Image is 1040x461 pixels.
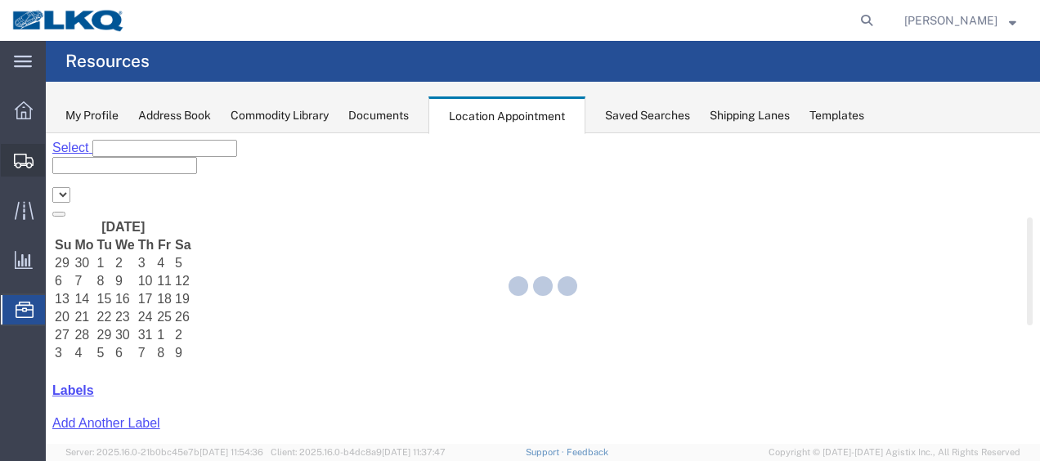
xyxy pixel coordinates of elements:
[110,140,127,156] td: 11
[7,7,43,21] span: Select
[65,447,263,457] span: Server: 2025.16.0-21b0bc45e7b
[199,447,263,457] span: [DATE] 11:54:36
[7,7,47,21] a: Select
[51,176,67,192] td: 22
[8,122,26,138] td: 29
[11,8,126,33] img: logo
[128,212,146,228] td: 9
[92,122,110,138] td: 3
[7,250,48,264] a: Labels
[110,122,127,138] td: 4
[51,194,67,210] td: 29
[110,176,127,192] td: 25
[69,194,90,210] td: 30
[65,41,150,82] h4: Resources
[271,447,446,457] span: Client: 2025.16.0-b4dc8a9
[69,122,90,138] td: 2
[8,104,26,120] th: Su
[92,212,110,228] td: 7
[92,158,110,174] td: 17
[92,176,110,192] td: 24
[348,107,409,124] div: Documents
[128,122,146,138] td: 5
[128,104,146,120] th: Sa
[69,104,90,120] th: We
[51,122,67,138] td: 1
[92,140,110,156] td: 10
[110,104,127,120] th: Fr
[51,104,67,120] th: Tu
[710,107,790,124] div: Shipping Lanes
[69,212,90,228] td: 6
[51,212,67,228] td: 5
[605,107,690,124] div: Saved Searches
[28,86,127,102] th: [DATE]
[69,140,90,156] td: 9
[231,107,329,124] div: Commodity Library
[809,107,864,124] div: Templates
[51,140,67,156] td: 8
[65,107,119,124] div: My Profile
[382,447,446,457] span: [DATE] 11:37:47
[904,11,997,29] span: Robert Benette
[69,176,90,192] td: 23
[28,122,48,138] td: 30
[8,140,26,156] td: 6
[28,194,48,210] td: 28
[7,283,114,297] a: Add Another Label
[28,212,48,228] td: 4
[138,107,211,124] div: Address Book
[28,158,48,174] td: 14
[8,212,26,228] td: 3
[92,104,110,120] th: Th
[28,176,48,192] td: 21
[567,447,608,457] a: Feedback
[51,158,67,174] td: 15
[110,212,127,228] td: 8
[110,158,127,174] td: 18
[769,445,1020,459] span: Copyright © [DATE]-[DATE] Agistix Inc., All Rights Reserved
[428,96,585,134] div: Location Appointment
[92,194,110,210] td: 31
[8,194,26,210] td: 27
[69,158,90,174] td: 16
[526,447,567,457] a: Support
[28,104,48,120] th: Mo
[28,140,48,156] td: 7
[128,140,146,156] td: 12
[128,158,146,174] td: 19
[128,194,146,210] td: 2
[8,176,26,192] td: 20
[8,158,26,174] td: 13
[128,176,146,192] td: 26
[903,11,1017,30] button: [PERSON_NAME]
[110,194,127,210] td: 1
